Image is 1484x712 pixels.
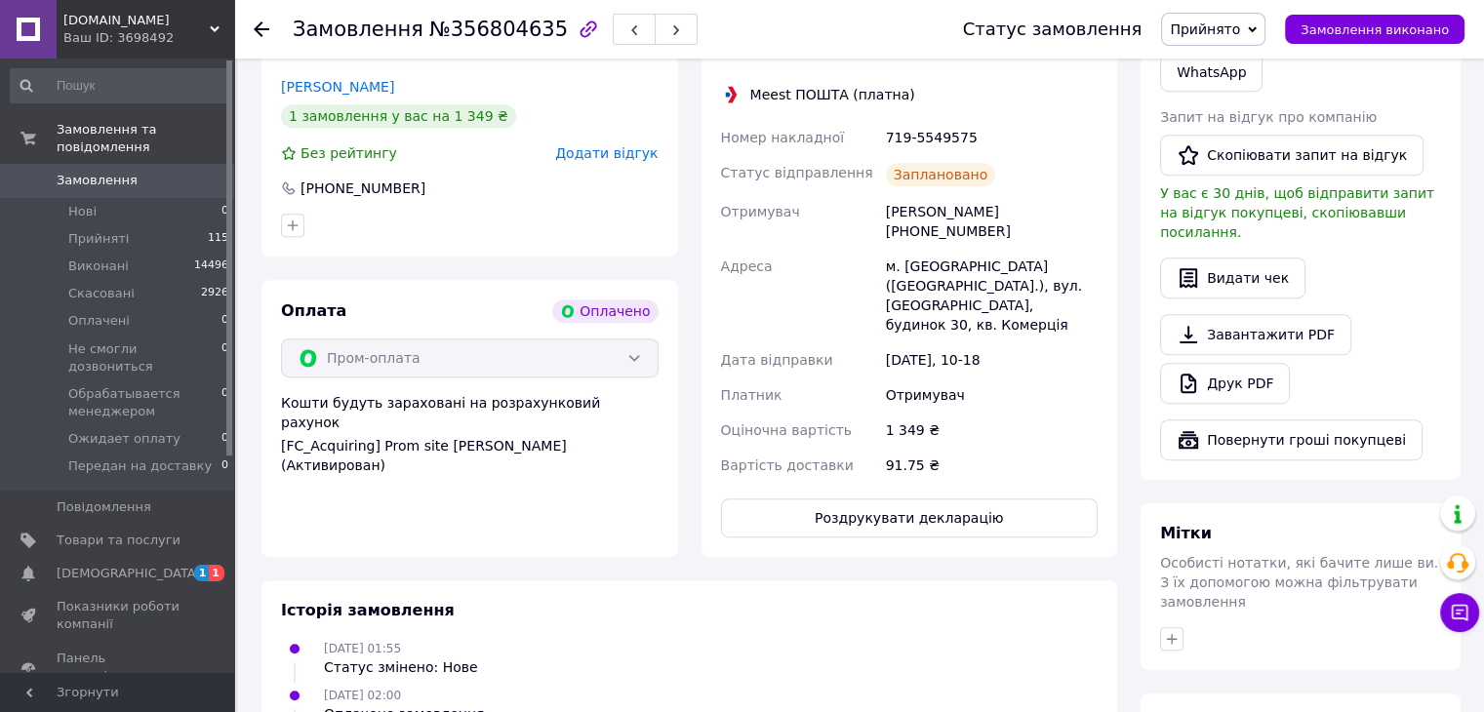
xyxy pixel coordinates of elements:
span: Без рейтингу [301,145,397,161]
span: Дата відправки [721,352,833,368]
div: Meest ПОШТА (платна) [745,85,920,104]
span: Виконані [68,257,129,275]
span: Панель управління [57,650,180,685]
span: Історія замовлення [281,601,455,619]
a: Друк PDF [1160,363,1290,404]
span: Повідомлення [57,498,151,516]
span: Адреса [721,258,773,274]
button: Чат з покупцем [1440,593,1479,632]
span: Не смогли дозвониться [68,340,221,376]
span: Номер накладної [721,130,845,145]
span: Оплата [281,301,346,320]
span: Отримувач [721,204,800,219]
span: Вартість доставки [721,457,854,473]
a: WhatsApp [1160,53,1263,92]
div: 91.75 ₴ [882,448,1102,483]
div: Отримувач [882,377,1102,413]
span: 0 [221,203,228,220]
button: Видати чек [1160,257,1305,298]
div: Статус замовлення [963,20,1143,39]
span: Замовлення [293,18,423,41]
span: У вас є 30 днів, щоб відправити запит на відгук покупцеві, скопіювавши посилання. [1160,185,1434,240]
span: Прийнято [1170,21,1240,37]
span: Мітки [1160,524,1212,542]
span: eriksann.com.ua [63,12,210,29]
span: Замовлення [57,172,138,189]
span: 2926 [201,285,228,302]
span: [DATE] 02:00 [324,689,401,702]
span: Оціночна вартість [721,422,852,438]
span: 0 [221,312,228,330]
div: 1 замовлення у вас на 1 349 ₴ [281,104,516,128]
span: 0 [221,385,228,420]
button: Замовлення виконано [1285,15,1464,44]
span: Скасовані [68,285,135,302]
div: [FC_Acquiring] Prom site [PERSON_NAME] (Активирован) [281,436,659,475]
span: 0 [221,340,228,376]
span: [DEMOGRAPHIC_DATA] [57,565,201,582]
div: [DATE], 10-18 [882,342,1102,377]
div: Заплановано [886,163,996,186]
span: Показники роботи компанії [57,598,180,633]
a: [PERSON_NAME] [281,79,394,95]
div: 719-5549575 [882,120,1102,155]
span: Замовлення та повідомлення [57,121,234,156]
span: Оплачені [68,312,130,330]
div: Ваш ID: 3698492 [63,29,234,47]
div: Оплачено [552,299,658,323]
span: 0 [221,430,228,448]
span: Статус відправлення [721,165,873,180]
span: Обрабатывается менеджером [68,385,221,420]
div: [PHONE_NUMBER] [299,178,427,198]
span: Ожидает оплату [68,430,180,448]
span: [DATE] 01:55 [324,642,401,655]
button: Скопіювати запит на відгук [1160,135,1424,176]
span: Передан на доставку [68,457,212,475]
span: Додати відгук [555,145,658,161]
span: Нові [68,203,97,220]
div: Кошти будуть зараховані на розрахунковий рахунок [281,393,659,475]
div: м. [GEOGRAPHIC_DATA] ([GEOGRAPHIC_DATA].), вул. [GEOGRAPHIC_DATA], будинок 30, кв. Комерція [882,249,1102,342]
button: Роздрукувати декларацію [721,498,1099,537]
a: Завантажити PDF [1160,314,1351,355]
span: Товари та послуги [57,532,180,549]
span: Запит на відгук про компанію [1160,109,1377,125]
span: Замовлення виконано [1301,22,1449,37]
span: 115 [208,230,228,248]
div: 1 349 ₴ [882,413,1102,448]
span: Особисті нотатки, які бачите лише ви. З їх допомогою можна фільтрувати замовлення [1160,555,1438,610]
span: 14496 [194,257,228,275]
span: 1 [209,565,224,581]
span: Платник [721,387,782,403]
button: Повернути гроші покупцеві [1160,419,1423,460]
span: 1 [194,565,210,581]
div: Статус змінено: Нове [324,657,478,677]
input: Пошук [10,68,230,103]
span: 0 [221,457,228,475]
div: Повернутися назад [254,20,269,39]
div: [PERSON_NAME] [PHONE_NUMBER] [882,194,1102,249]
span: №356804635 [429,18,568,41]
span: Прийняті [68,230,129,248]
